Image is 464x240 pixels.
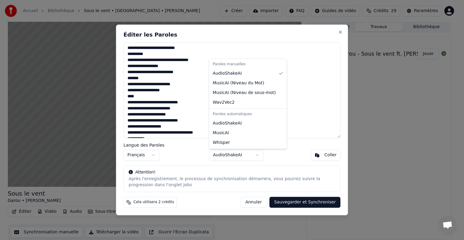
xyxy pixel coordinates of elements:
[213,99,234,105] span: Wav2Vec2
[213,120,242,126] span: AudioShakeAI
[210,60,285,69] div: Paroles manuelles
[213,80,264,86] span: MusicAI ( Niveau du Mot )
[210,110,285,118] div: Paroles automatiques
[213,139,230,145] span: Whisper
[213,70,242,76] span: AudioShakeAI
[213,90,276,96] span: MusicAI ( Niveau de sous-mot )
[213,130,229,136] span: MusicAI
